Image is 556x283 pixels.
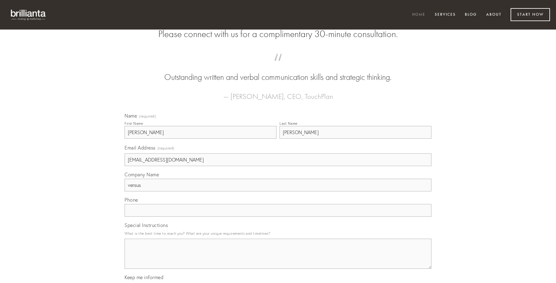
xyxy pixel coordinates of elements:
[134,60,422,83] blockquote: Outstanding written and verbal communication skills and strategic thinking.
[125,229,431,237] p: What is the best time to reach you? What are your unique requirements and timelines?
[461,10,481,20] a: Blog
[158,144,175,152] span: (required)
[511,8,550,21] a: Start Now
[125,222,168,228] span: Special Instructions
[125,197,138,203] span: Phone
[431,10,460,20] a: Services
[125,28,431,40] h2: Please connect with us for a complimentary 30-minute consultation.
[280,121,298,126] div: Last Name
[6,6,51,24] img: brillianta - research, strategy, marketing
[139,115,156,118] span: (required)
[125,121,143,126] div: First Name
[134,83,422,102] figcaption: — [PERSON_NAME], CEO, TouchPlan
[125,171,159,178] span: Company Name
[482,10,505,20] a: About
[125,274,163,280] span: Keep me informed
[125,145,156,151] span: Email Address
[408,10,429,20] a: Home
[134,60,422,71] span: “
[125,113,137,119] span: Name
